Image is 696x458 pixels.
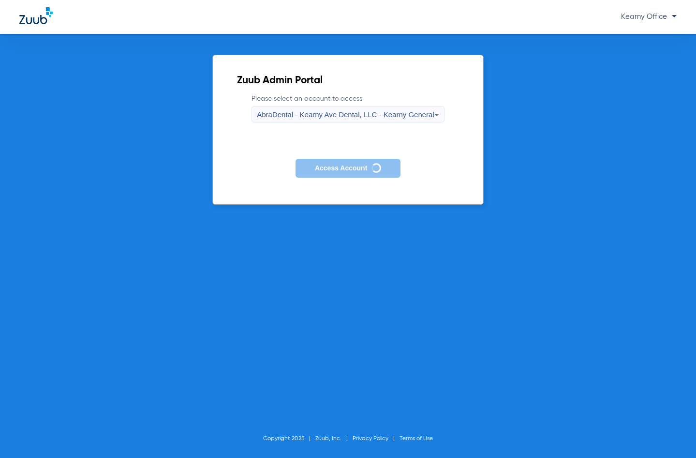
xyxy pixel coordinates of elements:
[315,164,367,172] span: Access Account
[263,434,315,443] li: Copyright 2025
[296,159,400,178] button: Access Account
[237,76,459,86] h2: Zuub Admin Portal
[257,110,434,119] span: AbraDental - Kearny Ave Dental, LLC - Kearny General
[252,94,444,122] label: Please select an account to access
[400,436,433,442] a: Terms of Use
[19,7,53,24] img: Zuub Logo
[315,434,353,443] li: Zuub, Inc.
[621,13,677,20] span: Kearny Office
[353,436,388,442] a: Privacy Policy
